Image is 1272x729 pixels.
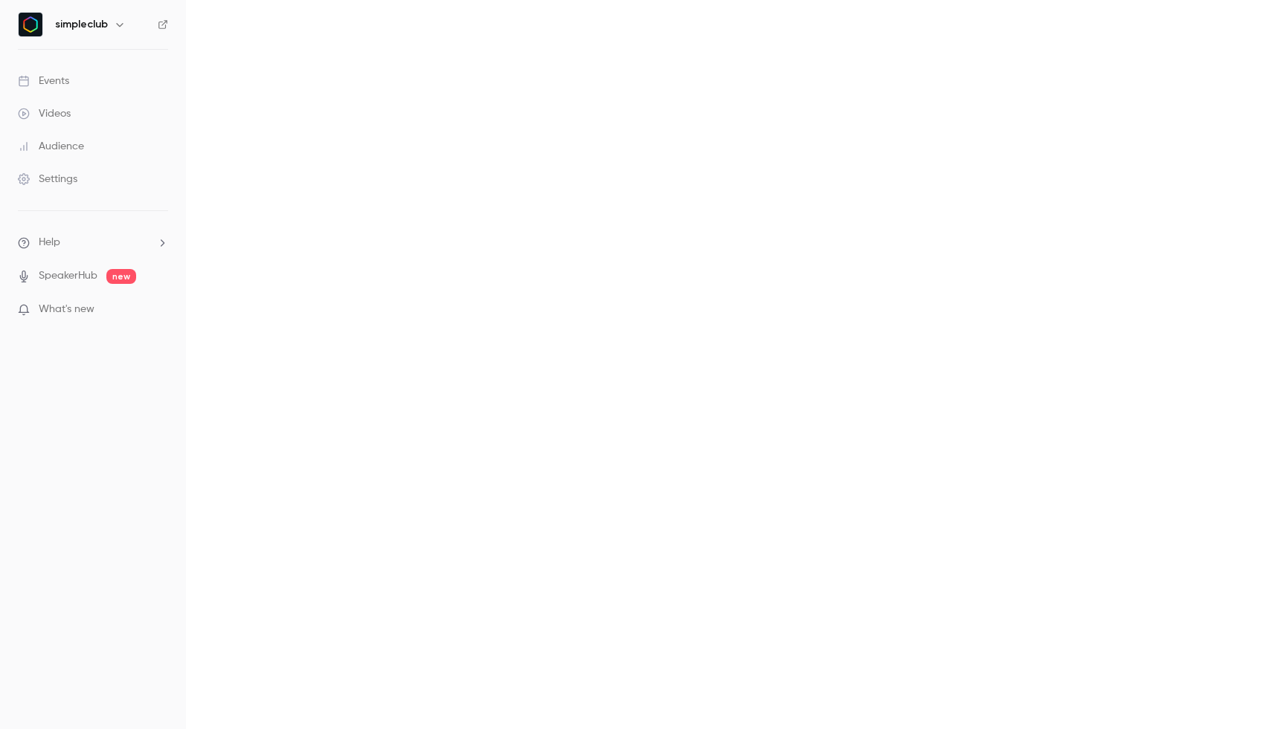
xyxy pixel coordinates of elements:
[18,74,69,88] div: Events
[19,13,42,36] img: simpleclub
[39,302,94,317] span: What's new
[39,268,97,284] a: SpeakerHub
[18,172,77,187] div: Settings
[106,269,136,284] span: new
[18,106,71,121] div: Videos
[18,235,168,250] li: help-dropdown-opener
[39,235,60,250] span: Help
[55,17,108,32] h6: simpleclub
[18,139,84,154] div: Audience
